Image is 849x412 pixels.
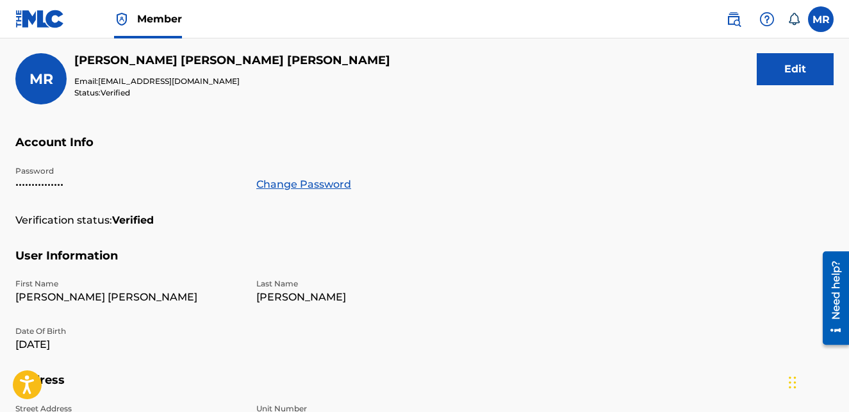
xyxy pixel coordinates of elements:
[256,278,482,290] p: Last Name
[15,373,834,403] h5: Address
[15,249,834,279] h5: User Information
[74,53,390,68] h5: Mary Jo Rasche
[754,6,780,32] div: Help
[721,6,746,32] a: Public Search
[15,278,241,290] p: First Name
[256,177,351,192] a: Change Password
[98,76,240,86] span: [EMAIL_ADDRESS][DOMAIN_NAME]
[787,13,800,26] div: Notifications
[15,177,241,192] p: •••••••••••••••
[759,12,775,27] img: help
[15,325,241,337] p: Date Of Birth
[808,6,834,32] div: User Menu
[15,165,241,177] p: Password
[112,213,154,228] strong: Verified
[15,10,65,28] img: MLC Logo
[726,12,741,27] img: search
[29,70,53,88] span: MR
[785,350,849,412] iframe: Chat Widget
[15,290,241,305] p: [PERSON_NAME] [PERSON_NAME]
[74,76,390,87] p: Email:
[789,363,796,402] div: Drag
[74,87,390,99] p: Status:
[15,135,834,165] h5: Account Info
[256,290,482,305] p: [PERSON_NAME]
[15,337,241,352] p: [DATE]
[137,12,182,26] span: Member
[114,12,129,27] img: Top Rightsholder
[757,53,834,85] button: Edit
[101,88,130,97] span: Verified
[15,213,112,228] p: Verification status:
[813,247,849,350] iframe: Resource Center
